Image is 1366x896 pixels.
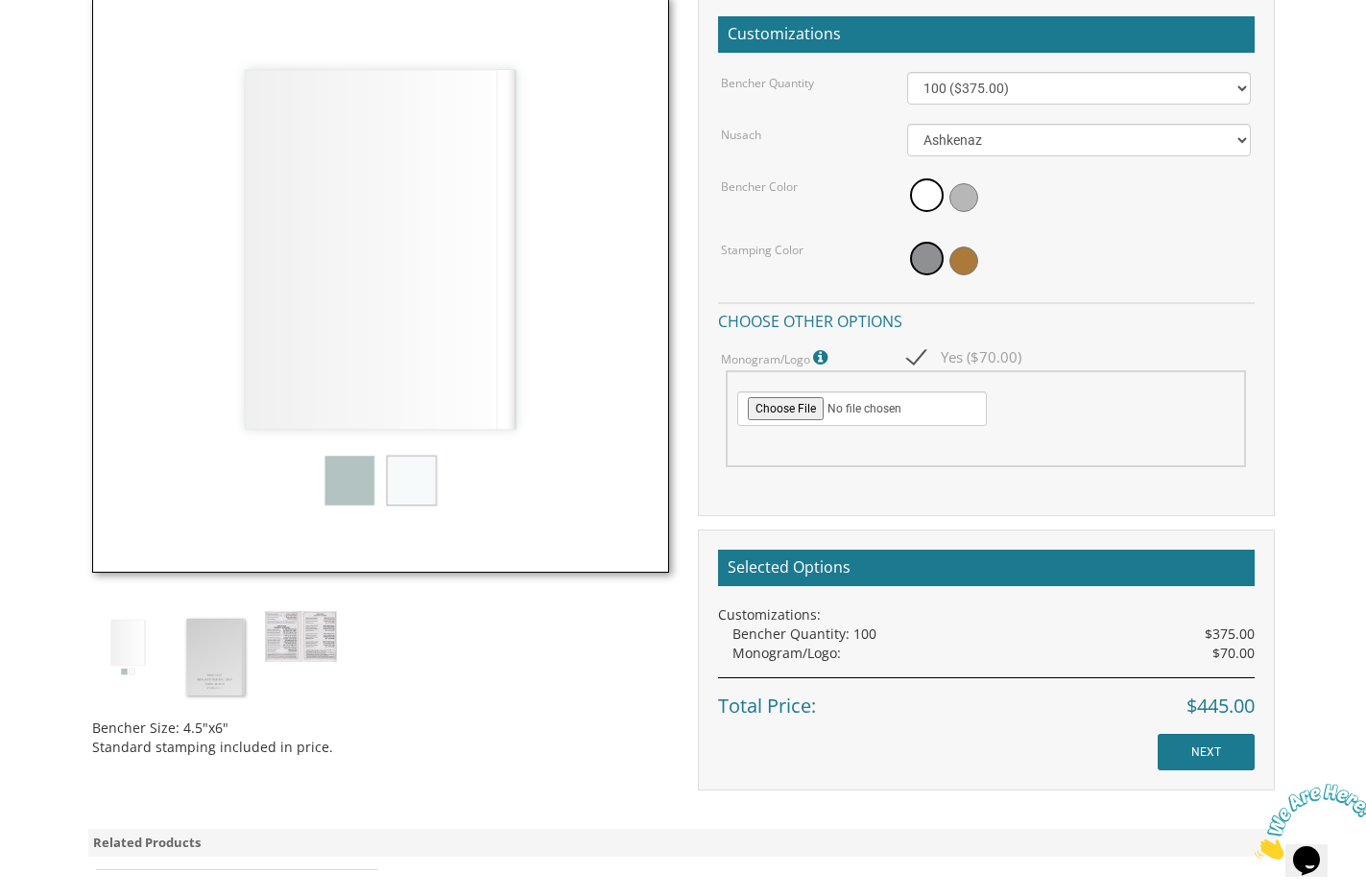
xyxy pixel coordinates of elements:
[1212,644,1255,663] span: $70.00
[1158,734,1255,770] input: NEXT
[1205,625,1255,644] span: $375.00
[8,8,127,83] img: Chat attention grabber
[179,611,251,704] img: ncsy-02.jpg
[721,127,761,143] label: Nusach
[907,345,1021,369] span: Yes ($70.00)
[732,644,1255,663] div: Monogram/Logo:
[1247,776,1366,867] iframe: chat widget
[721,75,814,91] label: Bencher Quantity
[718,16,1255,53] h2: Customizations
[1186,693,1255,720] span: $445.00
[721,178,798,195] label: Bencher Color
[265,611,337,662] img: ncsy-inside.jpg
[718,550,1255,586] h2: Selected Options
[732,625,1255,644] div: Bencher Quantity: 100
[718,302,1255,336] h4: Choose other options
[718,605,1255,625] div: Customizations:
[92,611,164,683] img: ncsy.jpg
[92,704,669,757] div: Bencher Size: 4.5"x6" Standard stamping included in price.
[88,829,1279,857] div: Related Products
[721,345,832,370] label: Monogram/Logo
[718,677,1255,720] div: Total Price:
[721,242,803,258] label: Stamping Color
